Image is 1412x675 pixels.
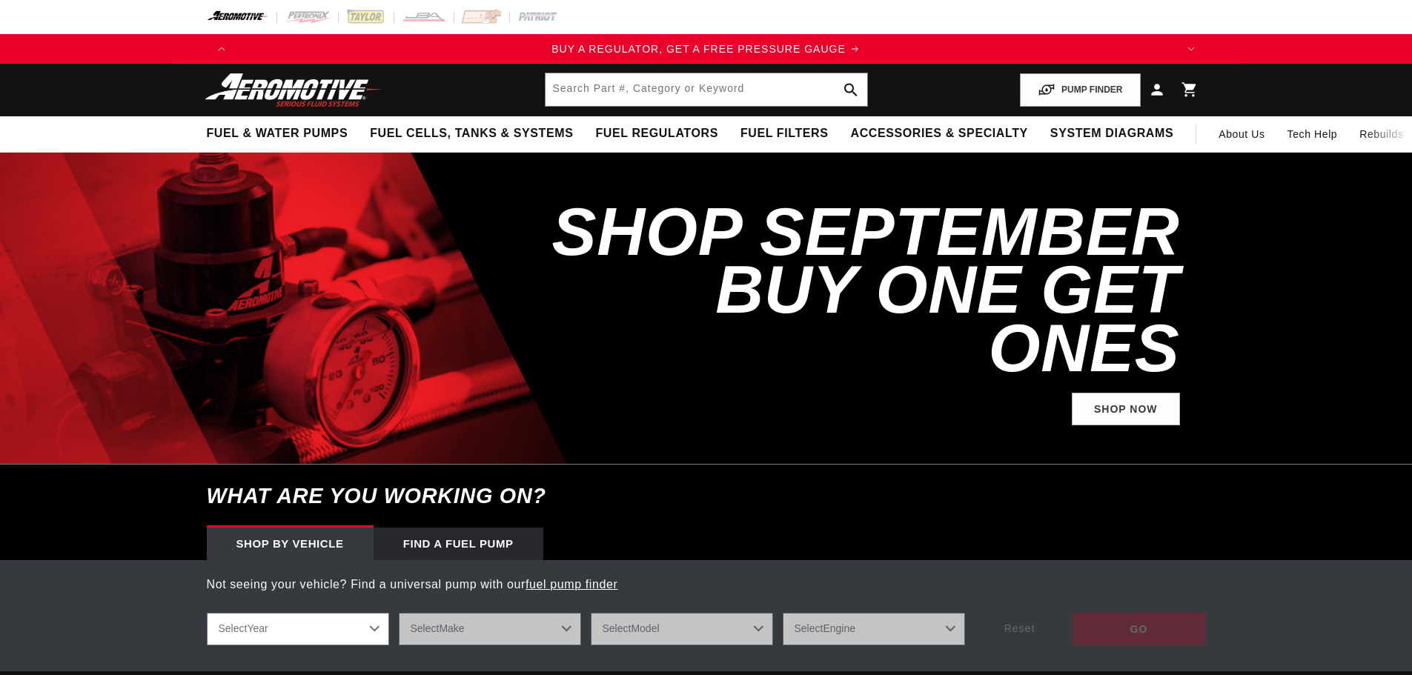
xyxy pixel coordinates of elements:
summary: Fuel Filters [729,116,840,151]
span: System Diagrams [1050,126,1173,142]
button: Translation missing: en.sections.announcements.previous_announcement [207,34,236,64]
summary: Accessories & Specialty [840,116,1039,151]
select: Make [399,613,581,645]
span: About Us [1219,128,1264,140]
span: Accessories & Specialty [851,126,1028,142]
span: Fuel Cells, Tanks & Systems [370,126,573,142]
select: Engine [783,613,965,645]
div: Announcement [236,41,1176,57]
input: Search by Part Number, Category or Keyword [546,73,867,106]
img: Aeromotive [201,73,386,107]
h6: What are you working on? [170,465,1243,528]
div: Shop by vehicle [207,528,374,560]
h2: SHOP SEPTEMBER BUY ONE GET ONES [546,203,1180,378]
button: Translation missing: en.sections.announcements.next_announcement [1176,34,1206,64]
summary: Fuel & Water Pumps [196,116,359,151]
button: search button [835,73,867,106]
slideshow-component: Translation missing: en.sections.announcements.announcement_bar [170,34,1243,64]
select: Model [591,613,773,645]
a: fuel pump finder [526,578,617,591]
span: BUY A REGULATOR, GET A FREE PRESSURE GAUGE [551,43,846,55]
span: Fuel Filters [740,126,829,142]
button: PUMP FINDER [1020,73,1140,107]
a: About Us [1207,116,1276,152]
summary: Fuel Regulators [584,116,729,151]
a: BUY A REGULATOR, GET A FREE PRESSURE GAUGE [236,41,1176,57]
div: Find a Fuel Pump [374,528,543,560]
span: Tech Help [1287,126,1338,142]
summary: Tech Help [1276,116,1349,152]
summary: System Diagrams [1039,116,1184,151]
span: Fuel Regulators [595,126,717,142]
select: Year [207,613,389,645]
span: Fuel & Water Pumps [207,126,348,142]
summary: Fuel Cells, Tanks & Systems [359,116,584,151]
div: 1 of 4 [236,41,1176,57]
span: Rebuilds [1359,126,1403,142]
p: Not seeing your vehicle? Find a universal pump with our [207,575,1206,594]
a: Shop Now [1072,393,1180,426]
